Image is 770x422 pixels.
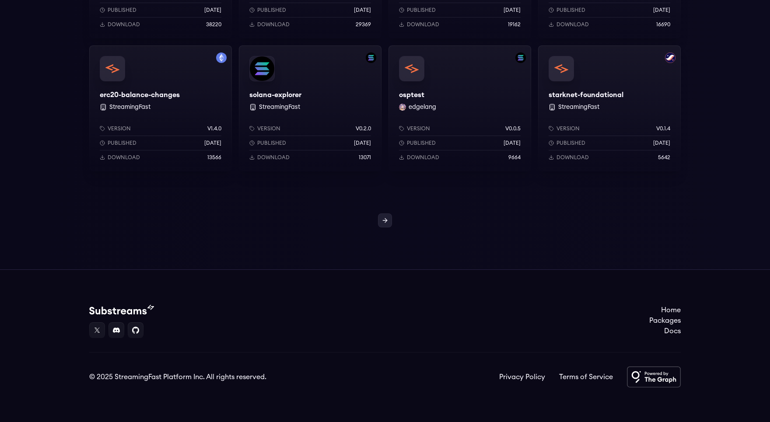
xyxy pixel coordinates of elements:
[108,125,131,132] p: Version
[649,315,681,326] a: Packages
[508,21,521,28] p: 19162
[257,21,290,28] p: Download
[257,125,280,132] p: Version
[109,103,150,112] button: StreamingFast
[515,52,526,63] img: Filter by solana network
[407,7,436,14] p: Published
[656,125,670,132] p: v0.1.4
[257,7,286,14] p: Published
[407,125,430,132] p: Version
[556,125,580,132] p: Version
[653,140,670,146] p: [DATE]
[504,7,521,14] p: [DATE]
[627,366,681,387] img: Powered by The Graph
[204,140,221,146] p: [DATE]
[89,305,154,315] img: Substream's logo
[508,154,521,161] p: 9664
[649,326,681,336] a: Docs
[206,21,221,28] p: 38220
[259,103,300,112] button: StreamingFast
[556,7,585,14] p: Published
[207,125,221,132] p: v1.4.0
[216,52,227,63] img: Filter by mainnet network
[649,305,681,315] a: Home
[108,140,136,146] p: Published
[257,140,286,146] p: Published
[556,154,589,161] p: Download
[558,103,599,112] button: StreamingFast
[89,45,232,171] a: Filter by mainnet networkerc20-balance-changeserc20-balance-changes StreamingFastVersionv1.4.0Pub...
[204,7,221,14] p: [DATE]
[559,372,613,382] a: Terms of Service
[556,140,585,146] p: Published
[407,21,439,28] p: Download
[505,125,521,132] p: v0.0.5
[665,52,675,63] img: Filter by starknet network
[239,45,381,171] a: Filter by solana networksolana-explorersolana-explorer StreamingFastVersionv0.2.0Published[DATE]D...
[366,52,376,63] img: Filter by solana network
[409,103,436,112] button: edgelang
[108,7,136,14] p: Published
[359,154,371,161] p: 13071
[658,154,670,161] p: 5642
[499,372,545,382] a: Privacy Policy
[388,45,531,171] a: Filter by solana networkosptestosptestedgelang edgelangVersionv0.0.5Published[DATE]Download9664
[653,7,670,14] p: [DATE]
[89,372,266,382] div: © 2025 StreamingFast Platform Inc. All rights reserved.
[257,154,290,161] p: Download
[356,125,371,132] p: v0.2.0
[538,45,681,171] a: Filter by starknet networkstarknet-foundationalstarknet-foundational StreamingFastVersionv0.1.4Pu...
[356,21,371,28] p: 29369
[556,21,589,28] p: Download
[108,21,140,28] p: Download
[108,154,140,161] p: Download
[656,21,670,28] p: 16690
[354,7,371,14] p: [DATE]
[407,154,439,161] p: Download
[207,154,221,161] p: 13566
[504,140,521,146] p: [DATE]
[354,140,371,146] p: [DATE]
[407,140,436,146] p: Published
